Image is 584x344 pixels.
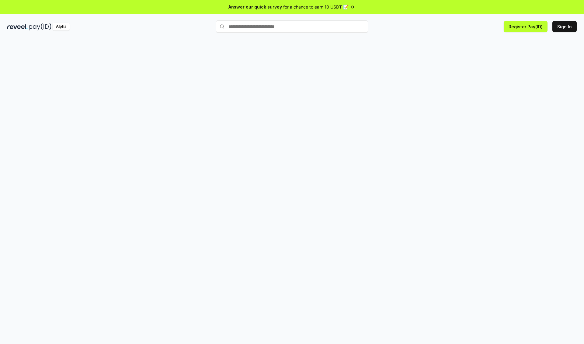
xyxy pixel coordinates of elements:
button: Sign In [552,21,577,32]
button: Register Pay(ID) [504,21,547,32]
img: pay_id [29,23,51,30]
span: Answer our quick survey [228,4,282,10]
div: Alpha [53,23,70,30]
img: reveel_dark [7,23,28,30]
span: for a chance to earn 10 USDT 📝 [283,4,348,10]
